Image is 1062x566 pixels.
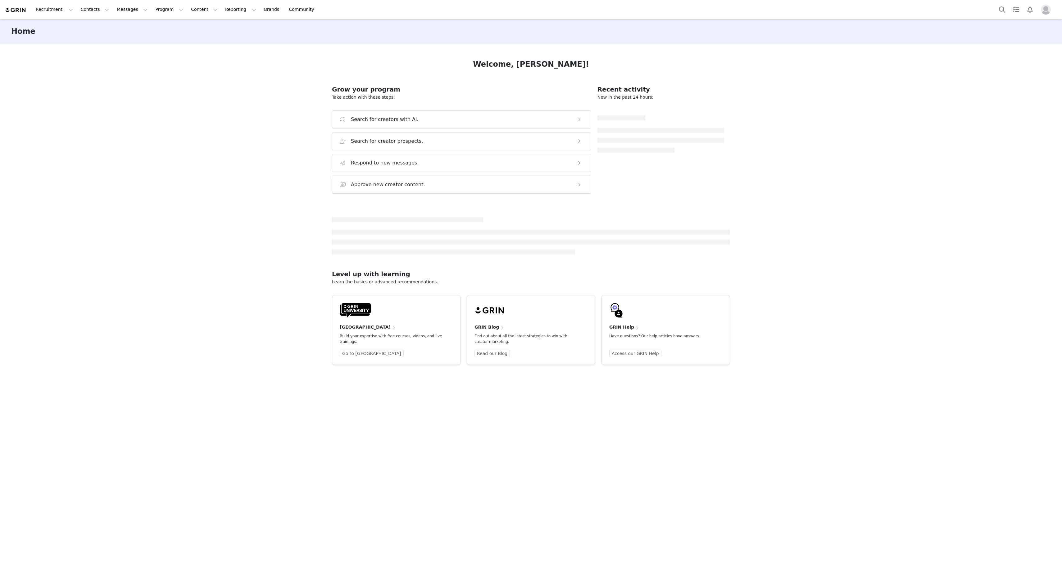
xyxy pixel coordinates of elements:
[332,154,591,172] button: Respond to new messages.
[260,2,285,16] a: Brands
[332,269,730,279] h2: Level up with learning
[597,94,724,101] p: New in the past 24 hours:
[1037,5,1057,15] button: Profile
[340,350,404,357] a: Go to [GEOGRAPHIC_DATA]
[332,94,591,101] p: Take action with these steps:
[609,333,712,339] p: Have questions? Our help articles have answers.
[1041,5,1051,15] img: placeholder-profile.jpg
[340,333,443,344] p: Build your expertise with free courses, videos, and live trainings.
[187,2,221,16] button: Content
[32,2,77,16] button: Recruitment
[1009,2,1023,16] a: Tasks
[340,324,391,330] h4: [GEOGRAPHIC_DATA]
[995,2,1009,16] button: Search
[351,181,425,188] h3: Approve new creator content.
[113,2,151,16] button: Messages
[474,350,510,357] a: Read our Blog
[597,85,724,94] h2: Recent activity
[474,324,499,330] h4: GRIN Blog
[609,303,624,318] img: GRIN-help-icon.svg
[351,116,419,123] h3: Search for creators with AI.
[474,333,578,344] p: Find out about all the latest strategies to win with creator marketing.
[1023,2,1037,16] button: Notifications
[5,7,27,13] img: grin logo
[332,279,730,285] p: Learn the basics or advanced recommendations.
[332,110,591,128] button: Search for creators with AI.
[332,176,591,194] button: Approve new creator content.
[473,59,589,70] h1: Welcome, [PERSON_NAME]!
[285,2,321,16] a: Community
[332,132,591,150] button: Search for creator prospects.
[474,303,506,318] img: grin-logo-black.svg
[11,26,35,37] h3: Home
[152,2,187,16] button: Program
[351,137,423,145] h3: Search for creator prospects.
[340,303,371,318] img: GRIN-University-Logo-Black.svg
[221,2,260,16] button: Reporting
[332,85,591,94] h2: Grow your program
[351,159,419,167] h3: Respond to new messages.
[609,350,661,357] a: Access our GRIN Help
[609,324,634,330] h4: GRIN Help
[77,2,113,16] button: Contacts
